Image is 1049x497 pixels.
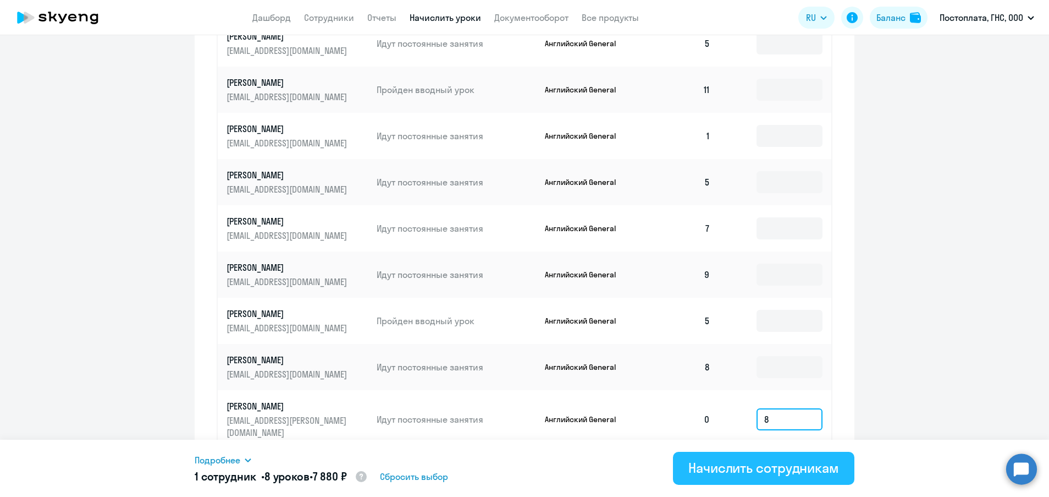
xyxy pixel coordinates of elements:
p: [EMAIL_ADDRESS][DOMAIN_NAME] [227,45,350,57]
td: 11 [642,67,719,113]
p: [PERSON_NAME] [227,400,350,412]
p: Постоплата, ГНС, ООО [940,11,1023,24]
p: [PERSON_NAME] [227,77,350,89]
td: 8 [642,344,719,390]
p: Английский General [545,316,627,326]
button: Балансbalance [870,7,927,29]
p: [PERSON_NAME] [227,308,350,320]
td: 5 [642,298,719,344]
img: balance [910,12,921,23]
a: [PERSON_NAME][EMAIL_ADDRESS][DOMAIN_NAME] [227,354,368,380]
p: Идут постоянные занятия [377,269,536,281]
a: Все продукты [582,12,639,23]
p: [EMAIL_ADDRESS][DOMAIN_NAME] [227,230,350,242]
a: [PERSON_NAME][EMAIL_ADDRESS][DOMAIN_NAME] [227,169,368,195]
p: Английский General [545,85,627,95]
a: [PERSON_NAME][EMAIL_ADDRESS][DOMAIN_NAME] [227,123,368,149]
p: Английский General [545,39,627,48]
p: Английский General [545,131,627,141]
a: Дашборд [252,12,291,23]
p: Идут постоянные занятия [377,222,536,234]
p: Идут постоянные занятия [377,361,536,373]
p: [EMAIL_ADDRESS][DOMAIN_NAME] [227,368,350,380]
p: [EMAIL_ADDRESS][DOMAIN_NAME] [227,183,350,195]
p: Английский General [545,223,627,233]
button: RU [798,7,835,29]
td: 5 [642,20,719,67]
p: [PERSON_NAME] [227,123,350,135]
a: [PERSON_NAME][EMAIL_ADDRESS][DOMAIN_NAME] [227,77,368,103]
a: [PERSON_NAME][EMAIL_ADDRESS][DOMAIN_NAME] [227,215,368,242]
button: Постоплата, ГНС, ООО [934,4,1040,31]
a: [PERSON_NAME][EMAIL_ADDRESS][DOMAIN_NAME] [227,308,368,334]
p: [PERSON_NAME] [227,354,350,366]
a: Начислить уроки [410,12,481,23]
a: Документооборот [494,12,568,23]
div: Баланс [876,11,906,24]
span: RU [806,11,816,24]
td: 9 [642,252,719,298]
p: Английский General [545,414,627,424]
p: [EMAIL_ADDRESS][DOMAIN_NAME] [227,276,350,288]
h5: 1 сотрудник • • [195,469,368,485]
a: Отчеты [367,12,396,23]
p: Пройден вводный урок [377,315,536,327]
p: Пройден вводный урок [377,84,536,96]
span: Подробнее [195,454,240,467]
p: [EMAIL_ADDRESS][DOMAIN_NAME] [227,91,350,103]
a: Сотрудники [304,12,354,23]
a: [PERSON_NAME][EMAIL_ADDRESS][DOMAIN_NAME] [227,30,368,57]
p: Идут постоянные занятия [377,37,536,50]
div: Начислить сотрудникам [688,459,839,477]
span: 8 уроков [264,469,310,483]
p: [EMAIL_ADDRESS][DOMAIN_NAME] [227,322,350,334]
p: Идут постоянные занятия [377,176,536,188]
p: Английский General [545,362,627,372]
p: [PERSON_NAME] [227,215,350,227]
td: 5 [642,159,719,205]
span: Сбросить выбор [380,470,448,483]
p: Английский General [545,270,627,280]
p: Идут постоянные занятия [377,413,536,425]
p: [EMAIL_ADDRESS][DOMAIN_NAME] [227,137,350,149]
p: [PERSON_NAME] [227,30,350,42]
a: [PERSON_NAME][EMAIL_ADDRESS][DOMAIN_NAME] [227,261,368,288]
p: Английский General [545,177,627,187]
td: 1 [642,113,719,159]
td: 7 [642,205,719,252]
button: Начислить сотрудникам [673,452,854,485]
td: 0 [642,390,719,449]
p: [PERSON_NAME] [227,261,350,274]
p: Идут постоянные занятия [377,130,536,142]
p: [EMAIL_ADDRESS][PERSON_NAME][DOMAIN_NAME] [227,414,350,439]
span: 7 880 ₽ [313,469,347,483]
a: [PERSON_NAME][EMAIL_ADDRESS][PERSON_NAME][DOMAIN_NAME] [227,400,368,439]
p: [PERSON_NAME] [227,169,350,181]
